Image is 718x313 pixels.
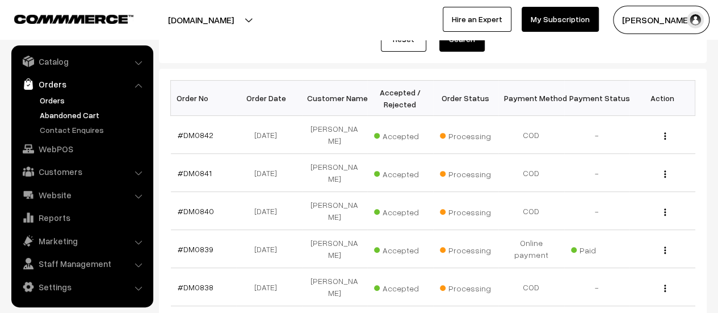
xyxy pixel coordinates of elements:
span: Paid [571,241,628,256]
td: [PERSON_NAME] [302,154,368,192]
span: Processing [440,279,497,294]
span: Accepted [374,241,431,256]
a: #DM0838 [178,282,213,292]
img: user [687,11,704,28]
td: [DATE] [236,192,302,230]
a: #DM0840 [178,206,214,216]
td: COD [498,116,564,154]
a: Staff Management [14,253,149,274]
img: Menu [664,247,666,254]
td: [DATE] [236,268,302,306]
span: Processing [440,203,497,218]
a: Abandoned Cart [37,109,149,121]
span: Accepted [374,127,431,142]
th: Payment Status [564,81,630,116]
a: My Subscription [522,7,599,32]
a: Website [14,185,149,205]
th: Order Status [433,81,499,116]
a: Contact Enquires [37,124,149,136]
span: Processing [440,165,497,180]
span: Accepted [374,279,431,294]
img: Menu [664,170,666,178]
th: Order Date [236,81,302,116]
td: COD [498,192,564,230]
a: Marketing [14,231,149,251]
button: [DOMAIN_NAME] [128,6,274,34]
td: Online payment [498,230,564,268]
a: WebPOS [14,139,149,159]
th: Order No [171,81,237,116]
a: Orders [14,74,149,94]
td: [DATE] [236,154,302,192]
td: [DATE] [236,116,302,154]
button: [PERSON_NAME] [613,6,709,34]
a: COMMMERCE [14,11,114,25]
td: - [564,268,630,306]
img: COMMMERCE [14,15,133,23]
a: #DM0841 [178,168,212,178]
td: [DATE] [236,230,302,268]
span: Accepted [374,203,431,218]
th: Accepted / Rejected [367,81,433,116]
td: COD [498,154,564,192]
td: COD [498,268,564,306]
td: [PERSON_NAME] [302,230,368,268]
a: Customers [14,161,149,182]
td: [PERSON_NAME] [302,268,368,306]
td: [PERSON_NAME] [302,192,368,230]
a: Reports [14,207,149,228]
a: Hire an Expert [443,7,511,32]
span: Processing [440,127,497,142]
th: Customer Name [302,81,368,116]
img: Menu [664,132,666,140]
td: - [564,192,630,230]
th: Payment Method [498,81,564,116]
span: Accepted [374,165,431,180]
td: - [564,116,630,154]
span: Processing [440,241,497,256]
img: Menu [664,285,666,292]
img: Menu [664,208,666,216]
a: #DM0842 [178,130,213,140]
td: [PERSON_NAME] [302,116,368,154]
a: Orders [37,94,149,106]
th: Action [629,81,695,116]
a: #DM0839 [178,244,213,254]
a: Catalog [14,51,149,72]
a: Settings [14,277,149,297]
td: - [564,154,630,192]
